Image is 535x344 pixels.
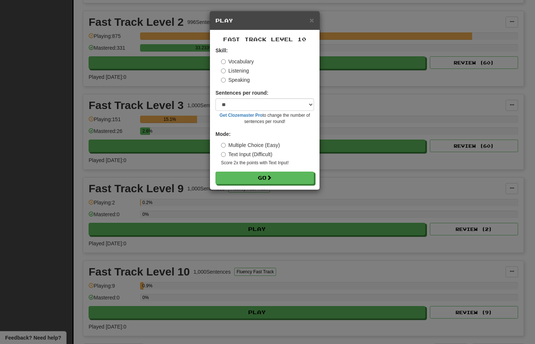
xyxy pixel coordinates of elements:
[221,143,226,148] input: Multiple Choice (Easy)
[310,16,314,24] button: Close
[215,17,314,24] h5: Play
[221,59,226,64] input: Vocabulary
[221,76,250,84] label: Speaking
[221,141,280,149] label: Multiple Choice (Easy)
[215,172,314,184] button: Go
[215,89,268,96] label: Sentences per round:
[215,112,314,125] small: to change the number of sentences per round!
[221,152,226,157] input: Text Input (Difficult)
[221,58,254,65] label: Vocabulary
[215,131,231,137] strong: Mode:
[223,36,306,42] span: Fast Track Level 10
[310,16,314,24] span: ×
[221,69,226,73] input: Listening
[221,67,249,74] label: Listening
[215,48,228,53] strong: Skill:
[221,160,314,166] small: Score 2x the points with Text Input !
[221,151,272,158] label: Text Input (Difficult)
[221,78,226,83] input: Speaking
[220,113,263,118] a: Get Clozemaster Pro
